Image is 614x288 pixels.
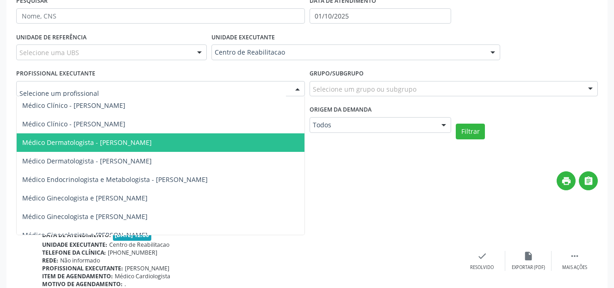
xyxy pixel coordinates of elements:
span: Centro de Reabilitacao [215,48,481,57]
i: print [561,176,571,186]
span: Médico Ginecologista e [PERSON_NAME] [22,231,148,239]
b: Profissional executante: [42,264,123,272]
b: Telefone da clínica: [42,249,106,257]
button: Filtrar [456,124,485,139]
span: [PHONE_NUMBER] [108,249,157,257]
div: Resolvido [470,264,494,271]
span: Médico Ginecologista e [PERSON_NAME] [22,212,148,221]
label: UNIDADE EXECUTANTE [211,30,275,44]
b: Item de agendamento: [42,272,113,280]
i: insert_drive_file [523,251,533,261]
i:  [570,251,580,261]
span: Todos [313,120,433,130]
span: Médico Dermatologista - [PERSON_NAME] [22,138,152,147]
span: Não informado [60,257,100,264]
span: [PERSON_NAME] [125,264,169,272]
b: Rede: [42,257,58,264]
button:  [579,171,598,190]
div: Mais ações [562,264,587,271]
span: Médico Cardiologista [115,272,170,280]
input: Selecione um profissional [19,84,286,103]
b: Unidade executante: [42,241,107,249]
input: Nome, CNS [16,8,305,24]
label: PROFISSIONAL EXECUTANTE [16,67,95,81]
span: Selecione um grupo ou subgrupo [313,84,416,94]
span: Selecione uma UBS [19,48,79,57]
label: Origem da demanda [310,103,372,117]
span: Médico Endocrinologista e Metabologista - [PERSON_NAME] [22,175,208,184]
span: Médico Ginecologista e [PERSON_NAME] [22,194,148,202]
b: Motivo de agendamento: [42,280,123,288]
label: Grupo/Subgrupo [310,67,364,81]
i: check [477,251,487,261]
button: print [557,171,576,190]
span: Centro de Reabilitacao [109,241,169,249]
span: Médico Clínico - [PERSON_NAME] [22,101,125,110]
span: . [124,280,126,288]
span: Médico Dermatologista - [PERSON_NAME] [22,157,152,165]
div: Exportar (PDF) [512,264,545,271]
label: UNIDADE DE REFERÊNCIA [16,30,87,44]
i:  [583,176,594,186]
input: Selecione um intervalo [310,8,452,24]
span: Médico Clínico - [PERSON_NAME] [22,119,125,128]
